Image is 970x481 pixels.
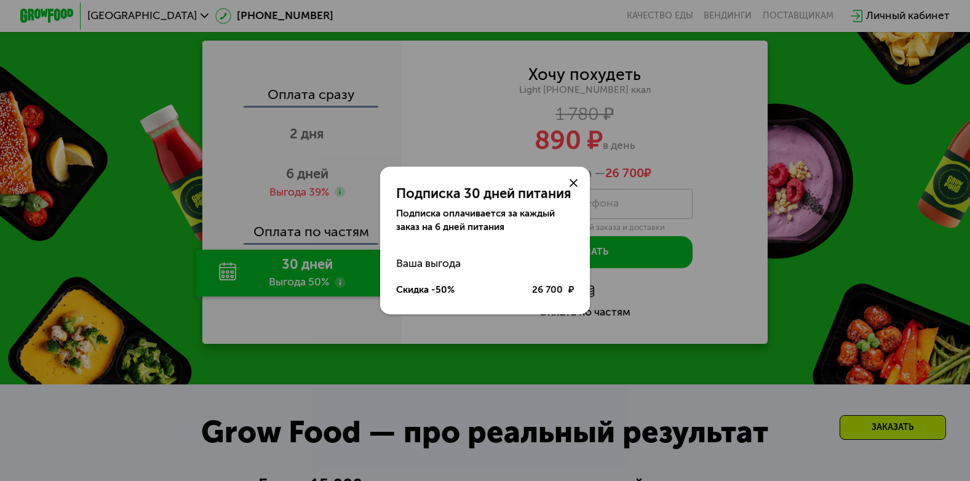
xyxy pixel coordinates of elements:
[568,284,574,297] span: ₽
[396,207,574,234] div: Подписка оплачивается за каждый заказ на 6 дней питания
[396,250,574,277] div: Ваша выгода
[532,284,574,297] div: 26 700
[396,284,455,297] div: Скидка -50%
[396,186,574,202] div: Подписка 30 дней питания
